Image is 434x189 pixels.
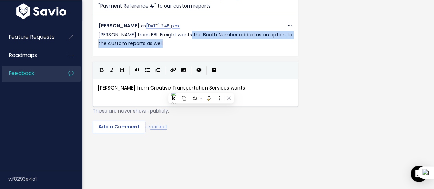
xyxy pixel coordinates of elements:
button: Quote [132,65,142,75]
i: | [206,66,207,74]
span: [PERSON_NAME] from Creative Transportation Services wants [98,84,245,91]
i: | [165,66,166,74]
span: Roadmaps [9,51,37,59]
div: Open Intercom Messenger [411,166,427,182]
button: Create Link [168,65,179,75]
button: Generic List [142,65,153,75]
button: Markdown Guide [209,65,219,75]
button: Heading [117,65,127,75]
button: Toggle Preview [194,65,204,75]
span: These are never shown publicly. [93,107,169,114]
i: | [191,66,192,74]
p: [PERSON_NAME] from BBL Freight wants the Booth Number added as an option to the custom reports as... [98,31,293,48]
a: Feature Requests [2,29,57,45]
span: on [141,23,180,29]
div: v.f8293e4a1 [8,170,82,188]
div: or [93,121,298,133]
span: Feedback [9,70,34,77]
i: | [129,66,130,74]
input: Add a Comment [93,121,145,133]
a: [DATE] 2:45 p.m. [146,23,180,29]
button: Import an image [179,65,189,75]
a: cancel [150,123,167,130]
img: logo-white.9d6f32f41409.svg [15,3,68,19]
a: Feedback [2,66,57,81]
span: Feature Requests [9,33,55,40]
button: Bold [96,65,107,75]
span: [PERSON_NAME] [98,22,140,29]
button: Italic [107,65,117,75]
button: Numbered List [153,65,163,75]
a: Roadmaps [2,47,57,63]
